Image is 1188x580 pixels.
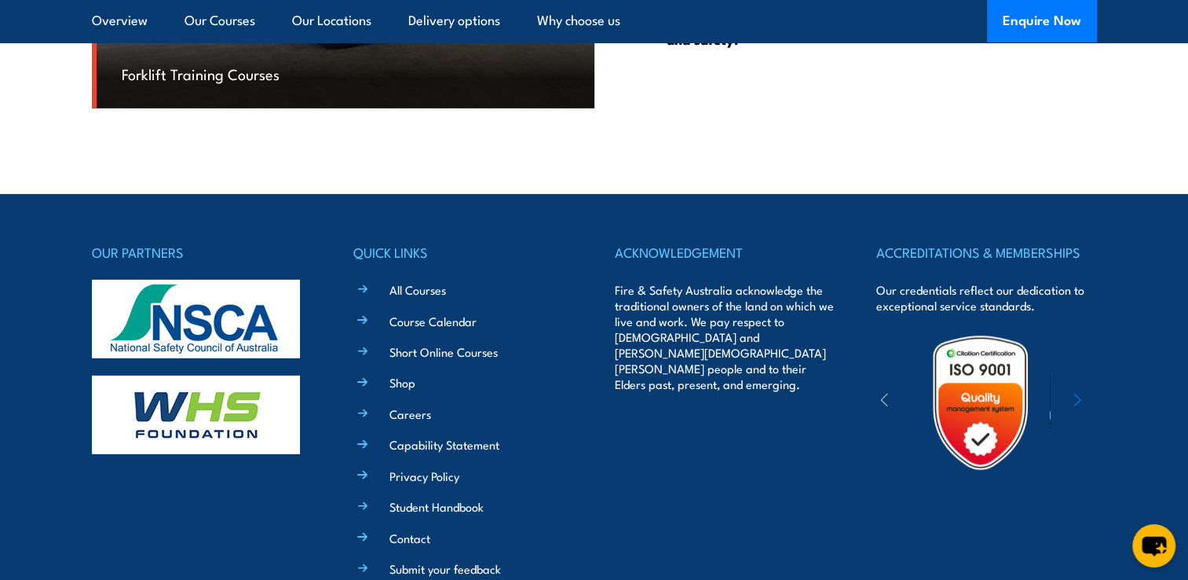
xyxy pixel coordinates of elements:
h4: ACCREDITATIONS & MEMBERSHIPS [876,241,1096,263]
h4: ACKNOWLEDGEMENT [615,241,835,263]
span: Forklift Training Courses [122,63,280,85]
a: Contact [389,530,430,546]
a: Privacy Policy [389,468,459,484]
button: chat-button [1132,524,1175,567]
a: Careers [389,406,431,422]
h4: OUR PARTNERS [92,241,312,263]
a: Course Calendar [389,313,477,329]
h4: QUICK LINKS [353,241,573,263]
a: Short Online Courses [389,343,498,360]
img: nsca-logo-footer [92,280,300,358]
a: Shop [389,374,415,391]
a: All Courses [389,281,446,298]
a: Student Handbook [389,498,484,515]
a: Submit your feedback [389,560,501,577]
img: Untitled design (19) [912,334,1049,472]
p: Fire & Safety Australia acknowledge the traditional owners of the land on which we live and work.... [615,282,835,392]
p: Our credentials reflect our dedication to exceptional service standards. [876,282,1096,314]
img: whs-logo-footer [92,376,300,454]
img: ewpa-logo [1050,376,1186,430]
a: Capability Statement [389,436,499,453]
